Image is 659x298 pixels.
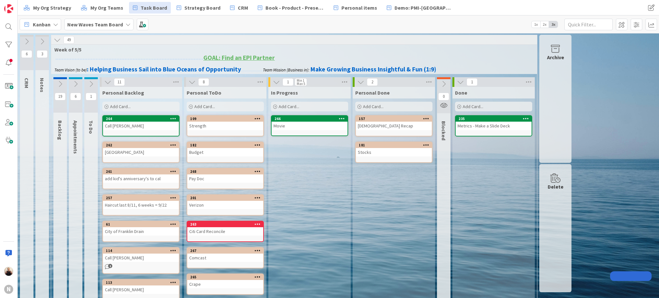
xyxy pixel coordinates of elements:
[297,82,305,85] div: Max 5
[356,116,432,122] div: 157
[108,264,112,268] span: 1
[383,2,457,14] a: Demo: PMI-[GEOGRAPHIC_DATA]
[394,4,453,12] span: Demo: PMI-[GEOGRAPHIC_DATA]
[103,116,179,130] div: 264Call [PERSON_NAME]
[103,195,179,201] div: 257
[57,120,63,140] span: Backlog
[456,116,532,122] div: 235
[459,116,532,121] div: 235
[187,174,263,183] div: Pay Doc
[103,221,179,227] div: 61
[54,46,529,53] span: Week of 5/5
[103,280,179,285] div: 113
[359,116,432,121] div: 157
[187,274,264,295] a: 265Crape
[540,21,549,28] span: 2x
[564,19,613,30] input: Quick Filter...
[187,221,264,242] a: 263Citi Card Reconcile
[88,120,94,134] span: To Do
[456,116,532,130] div: 235Metrics - Make a Slide Deck
[363,104,384,109] span: Add Card...
[359,143,432,147] div: 181
[87,65,88,73] strong: :
[187,89,221,96] span: Personal ToDo
[103,248,179,254] div: 114
[467,78,478,86] span: 1
[187,221,263,227] div: 263
[283,78,293,86] span: 1
[187,195,263,201] div: 201
[37,50,48,58] span: 3
[271,115,348,136] a: 266Movie
[103,285,179,294] div: Call [PERSON_NAME]
[265,4,324,12] span: Book - Product - Presentation
[103,169,179,174] div: 261
[106,196,179,200] div: 257
[106,248,179,253] div: 114
[190,222,263,227] div: 263
[106,222,179,227] div: 61
[102,89,144,96] span: Personal Backlog
[441,121,447,140] span: Blocked
[190,248,263,253] div: 267
[187,142,263,148] div: 182
[187,227,263,236] div: Citi Card Reconcile
[190,169,263,174] div: 268
[367,78,378,86] span: 2
[532,21,540,28] span: 1x
[106,116,179,121] div: 264
[456,122,532,130] div: Metrics - Make a Slide Deck
[4,285,13,294] div: N
[438,93,449,100] span: 0
[272,116,348,122] div: 266
[110,104,131,109] span: Add Card...
[341,4,377,12] span: Personal items
[194,104,215,109] span: Add Card...
[463,104,483,109] span: Add Card...
[187,254,263,262] div: Comcast
[86,93,97,100] span: 1
[4,4,13,13] img: Visit kanbanzone.com
[114,78,125,86] span: 11
[102,194,180,216] a: 257Haircut last 8/11, 6 weeks = 9/22
[455,89,467,96] span: Done
[103,174,179,183] div: add kid's anniversary's to cal
[103,254,179,262] div: Call [PERSON_NAME]
[103,142,179,156] div: 262[GEOGRAPHIC_DATA]
[77,2,127,14] a: My Org Teams
[21,50,32,58] span: 6
[103,248,179,262] div: 114Call [PERSON_NAME]
[70,93,81,100] span: 6
[103,148,179,156] div: [GEOGRAPHIC_DATA]
[190,116,263,121] div: 109
[355,142,432,163] a: 181Stocks
[103,122,179,130] div: Call [PERSON_NAME]
[90,65,241,73] strong: Helping Business Sail into Blue Oceans of Opportunity
[271,89,298,96] span: In Progress
[547,53,564,61] div: Archive
[279,104,299,109] span: Add Card...
[103,280,179,294] div: 113Call [PERSON_NAME]
[198,78,209,86] span: 8
[103,142,179,148] div: 262
[203,54,275,61] u: GOAL: Find an EPI Partner
[4,267,13,276] img: MB
[20,2,75,14] a: My Org Strategy
[187,247,264,268] a: 267Comcast
[254,2,328,14] a: Book - Product - Presentation
[187,201,263,209] div: Verizon
[106,280,179,285] div: 113
[187,274,263,280] div: 265
[355,115,432,136] a: 157[DEMOGRAPHIC_DATA] Recap
[173,2,224,14] a: Strategy Board
[141,4,167,12] span: Task Board
[106,169,179,174] div: 261
[103,227,179,236] div: City of Franklin Drain
[548,183,563,191] div: Delete
[187,116,263,130] div: 109Strength
[33,4,71,12] span: My Org Strategy
[272,116,348,130] div: 266Movie
[103,201,179,209] div: Haircut last 8/11, 6 weeks = 9/22
[102,247,180,274] a: 114Call [PERSON_NAME]
[106,143,179,147] div: 262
